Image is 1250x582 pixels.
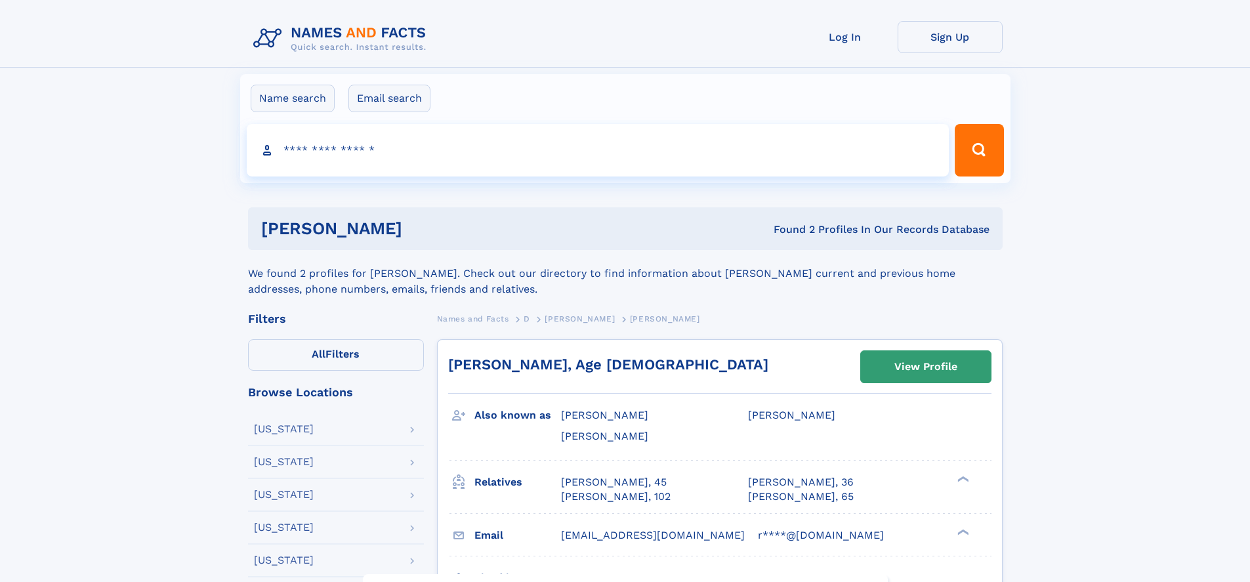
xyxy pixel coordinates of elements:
a: [PERSON_NAME], Age [DEMOGRAPHIC_DATA] [448,356,768,373]
label: Email search [348,85,430,112]
div: Found 2 Profiles In Our Records Database [588,222,990,237]
a: Sign Up [898,21,1003,53]
div: We found 2 profiles for [PERSON_NAME]. Check out our directory to find information about [PERSON_... [248,250,1003,297]
div: [US_STATE] [254,555,314,566]
a: [PERSON_NAME] [545,310,615,327]
a: View Profile [861,351,991,383]
h3: Email [474,524,561,547]
a: [PERSON_NAME], 36 [748,475,854,489]
button: Search Button [955,124,1003,177]
div: Browse Locations [248,386,424,398]
a: [PERSON_NAME], 65 [748,489,854,504]
div: [US_STATE] [254,457,314,467]
div: [US_STATE] [254,424,314,434]
div: Filters [248,313,424,325]
span: [EMAIL_ADDRESS][DOMAIN_NAME] [561,529,745,541]
div: ❯ [954,474,970,483]
a: Names and Facts [437,310,509,327]
a: D [524,310,530,327]
label: Name search [251,85,335,112]
span: [PERSON_NAME] [630,314,700,323]
span: [PERSON_NAME] [561,430,648,442]
a: [PERSON_NAME], 102 [561,489,671,504]
div: View Profile [894,352,957,382]
input: search input [247,124,949,177]
label: Filters [248,339,424,371]
span: [PERSON_NAME] [545,314,615,323]
a: Log In [793,21,898,53]
span: [PERSON_NAME] [748,409,835,421]
span: All [312,348,325,360]
span: [PERSON_NAME] [561,409,648,421]
div: [US_STATE] [254,489,314,500]
h3: Also known as [474,404,561,426]
h3: Relatives [474,471,561,493]
div: [US_STATE] [254,522,314,533]
a: [PERSON_NAME], 45 [561,475,667,489]
img: Logo Names and Facts [248,21,437,56]
span: D [524,314,530,323]
div: ❯ [954,528,970,536]
h1: [PERSON_NAME] [261,220,588,237]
